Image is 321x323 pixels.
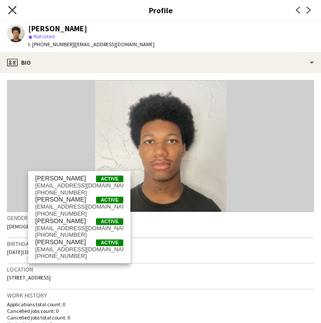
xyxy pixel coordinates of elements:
span: Active [96,176,123,182]
span: +447401105390 [35,189,123,196]
span: +447816313287 [35,231,123,239]
p: Cancelled jobs total count: 0 [7,314,314,321]
h3: Work history [7,291,314,299]
span: Active [96,239,123,246]
span: +447488270071 [35,253,123,260]
span: Active [96,218,123,225]
span: Active [96,197,123,203]
span: harryg080302@gmail.com [35,203,123,210]
span: harrygelb@hotmail.co.uk [35,225,123,232]
span: Harry Gardner [35,196,86,203]
span: | [EMAIL_ADDRESS][DOMAIN_NAME] [74,41,155,48]
span: [STREET_ADDRESS] [7,274,51,281]
span: +447923193226 [35,210,123,217]
span: Harry Graveney [35,239,86,246]
p: Applications total count: 0 [7,301,314,308]
h3: Gender [7,214,314,222]
span: Not rated [33,33,55,40]
img: Crew avatar or photo [7,80,314,212]
span: [DEMOGRAPHIC_DATA] [7,223,59,230]
span: t. [PHONE_NUMBER] [28,41,74,48]
h3: Location [7,265,314,273]
span: harrygraveney@icloud.com [35,246,123,253]
div: [PERSON_NAME] [28,25,87,33]
span: gadsbyharry@yahoo.com [35,182,123,189]
span: harry gadsby [35,175,86,182]
p: Cancelled jobs count: 0 [7,308,314,314]
span: Harry Gelb [35,217,86,225]
h3: Birthday [7,240,314,248]
span: [DATE] (18 years) [7,249,44,255]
